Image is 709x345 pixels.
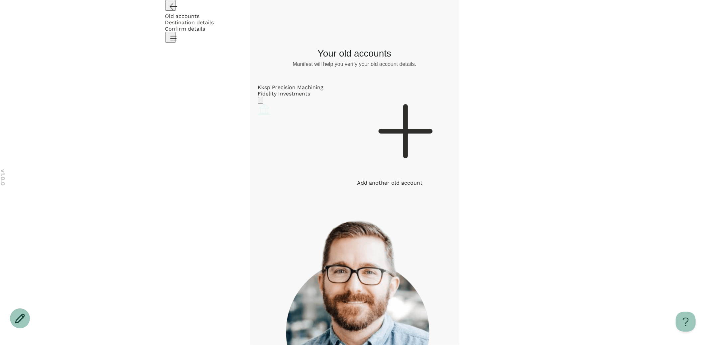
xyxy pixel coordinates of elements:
[258,97,263,104] button: Account options
[165,32,176,43] button: Open menu
[165,26,205,32] span: Confirm details
[258,47,451,60] h1: Your old accounts
[676,312,696,332] iframe: Toggle Customer Support
[258,84,352,90] div: Kksp Precision Machining
[165,13,200,19] span: Old accounts
[165,19,214,26] span: Destination details
[258,90,352,97] div: Fidelity Investments
[258,60,451,68] p: Manifest will help you verify your old account details.
[357,180,451,186] div: Add another old account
